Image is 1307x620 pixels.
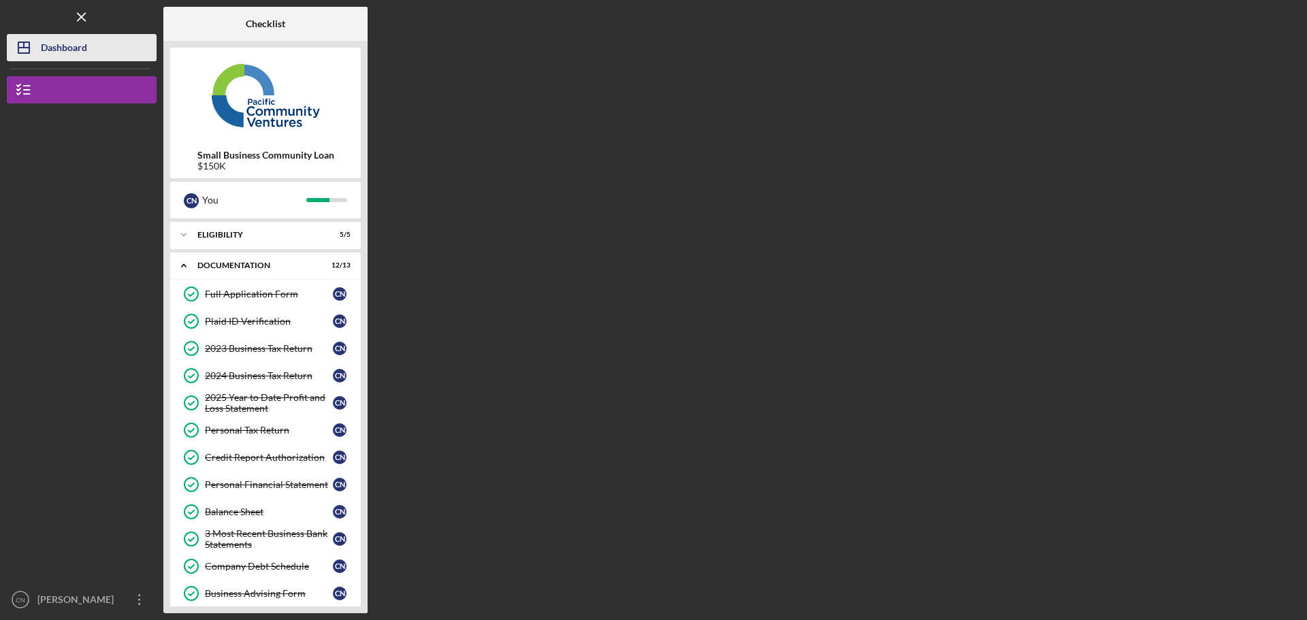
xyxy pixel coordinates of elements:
[205,370,333,381] div: 2024 Business Tax Return
[177,580,354,607] a: Business Advising FormCN
[333,314,346,328] div: C N
[205,452,333,463] div: Credit Report Authorization
[333,505,346,519] div: C N
[177,553,354,580] a: Company Debt ScheduleCN
[333,396,346,410] div: C N
[205,479,333,490] div: Personal Financial Statement
[205,588,333,599] div: Business Advising Form
[7,586,157,613] button: CN[PERSON_NAME]
[197,150,334,161] b: Small Business Community Loan
[177,471,354,498] a: Personal Financial StatementCN
[333,287,346,301] div: C N
[34,586,123,617] div: [PERSON_NAME]
[184,193,199,208] div: C N
[333,369,346,382] div: C N
[177,280,354,308] a: Full Application FormCN
[177,444,354,471] a: Credit Report AuthorizationCN
[177,498,354,525] a: Balance SheetCN
[205,528,333,550] div: 3 Most Recent Business Bank Statements
[326,231,351,239] div: 5 / 5
[7,34,157,61] button: Dashboard
[177,362,354,389] a: 2024 Business Tax ReturnCN
[177,308,354,335] a: Plaid ID VerificationCN
[246,18,285,29] b: Checklist
[205,425,333,436] div: Personal Tax Return
[205,506,333,517] div: Balance Sheet
[333,451,346,464] div: C N
[170,54,361,136] img: Product logo
[205,561,333,572] div: Company Debt Schedule
[202,189,306,212] div: You
[16,596,25,604] text: CN
[205,316,333,327] div: Plaid ID Verification
[205,289,333,299] div: Full Application Form
[177,389,354,417] a: 2025 Year to Date Profit and Loss StatementCN
[177,417,354,444] a: Personal Tax ReturnCN
[333,342,346,355] div: C N
[41,34,87,65] div: Dashboard
[333,559,346,573] div: C N
[326,261,351,270] div: 12 / 13
[333,587,346,600] div: C N
[205,392,333,414] div: 2025 Year to Date Profit and Loss Statement
[177,525,354,553] a: 3 Most Recent Business Bank StatementsCN
[197,161,334,172] div: $150K
[205,343,333,354] div: 2023 Business Tax Return
[177,335,354,362] a: 2023 Business Tax ReturnCN
[333,478,346,491] div: C N
[333,423,346,437] div: C N
[197,261,317,270] div: Documentation
[333,532,346,546] div: C N
[197,231,317,239] div: Eligibility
